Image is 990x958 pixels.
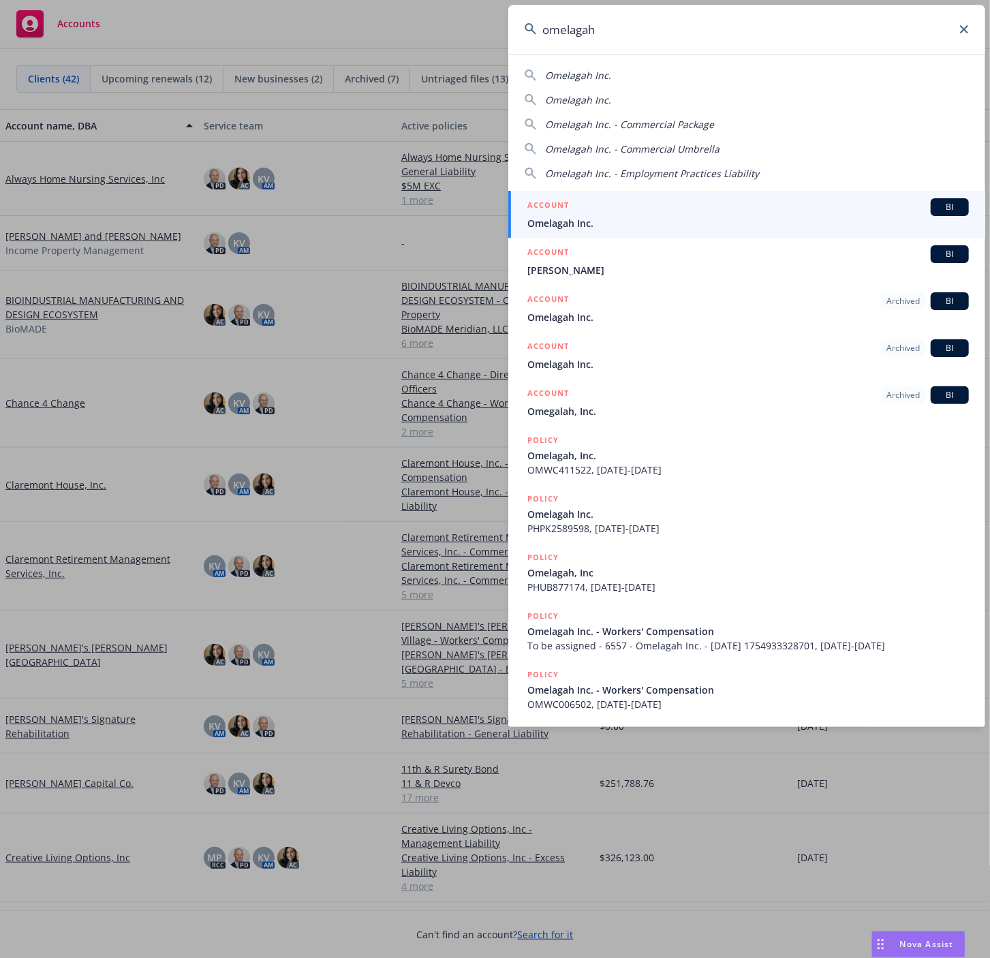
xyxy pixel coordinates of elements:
[527,404,969,418] span: Omegalah, Inc.
[886,295,920,307] span: Archived
[508,238,985,285] a: ACCOUNTBI[PERSON_NAME]
[508,660,985,719] a: POLICYOmelagah Inc. - Workers' CompensationOMWC006502, [DATE]-[DATE]
[936,248,963,260] span: BI
[872,931,889,957] div: Drag to move
[900,938,954,950] span: Nova Assist
[545,142,720,155] span: Omelagah Inc. - Commercial Umbrella
[527,580,969,594] span: PHUB877174, [DATE]-[DATE]
[527,697,969,711] span: OMWC006502, [DATE]-[DATE]
[508,426,985,484] a: POLICYOmelagah, Inc.OMWC411522, [DATE]-[DATE]
[527,292,569,309] h5: ACCOUNT
[527,357,969,371] span: Omelagah Inc.
[936,389,963,401] span: BI
[527,521,969,536] span: PHPK2589598, [DATE]-[DATE]
[936,295,963,307] span: BI
[886,342,920,354] span: Archived
[527,216,969,230] span: Omelagah Inc.
[527,310,969,324] span: Omelagah Inc.
[936,342,963,354] span: BI
[508,379,985,426] a: ACCOUNTArchivedBIOmegalah, Inc.
[527,624,969,638] span: Omelagah Inc. - Workers' Compensation
[508,5,985,54] input: Search...
[936,201,963,213] span: BI
[527,433,559,447] h5: POLICY
[871,931,965,958] button: Nova Assist
[527,638,969,653] span: To be assigned - 6557 - Omelagah Inc. - [DATE] 1754933328701, [DATE]-[DATE]
[527,198,569,215] h5: ACCOUNT
[545,93,611,106] span: Omelagah Inc.
[527,683,969,697] span: Omelagah Inc. - Workers' Compensation
[527,668,559,681] h5: POLICY
[527,463,969,477] span: OMWC411522, [DATE]-[DATE]
[527,386,569,403] h5: ACCOUNT
[527,245,569,262] h5: ACCOUNT
[527,492,559,506] h5: POLICY
[527,448,969,463] span: Omelagah, Inc.
[527,263,969,277] span: [PERSON_NAME]
[545,118,714,131] span: Omelagah Inc. - Commercial Package
[508,332,985,379] a: ACCOUNTArchivedBIOmelagah Inc.
[508,484,985,543] a: POLICYOmelagah Inc.PHPK2589598, [DATE]-[DATE]
[545,167,759,180] span: Omelagah Inc. - Employment Practices Liability
[527,609,559,623] h5: POLICY
[886,389,920,401] span: Archived
[527,566,969,580] span: Omelagah, Inc
[527,507,969,521] span: Omelagah Inc.
[527,339,569,356] h5: ACCOUNT
[508,602,985,660] a: POLICYOmelagah Inc. - Workers' CompensationTo be assigned - 6557 - Omelagah Inc. - [DATE] 1754933...
[508,191,985,238] a: ACCOUNTBIOmelagah Inc.
[527,551,559,564] h5: POLICY
[508,285,985,332] a: ACCOUNTArchivedBIOmelagah Inc.
[545,69,611,82] span: Omelagah Inc.
[508,543,985,602] a: POLICYOmelagah, IncPHUB877174, [DATE]-[DATE]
